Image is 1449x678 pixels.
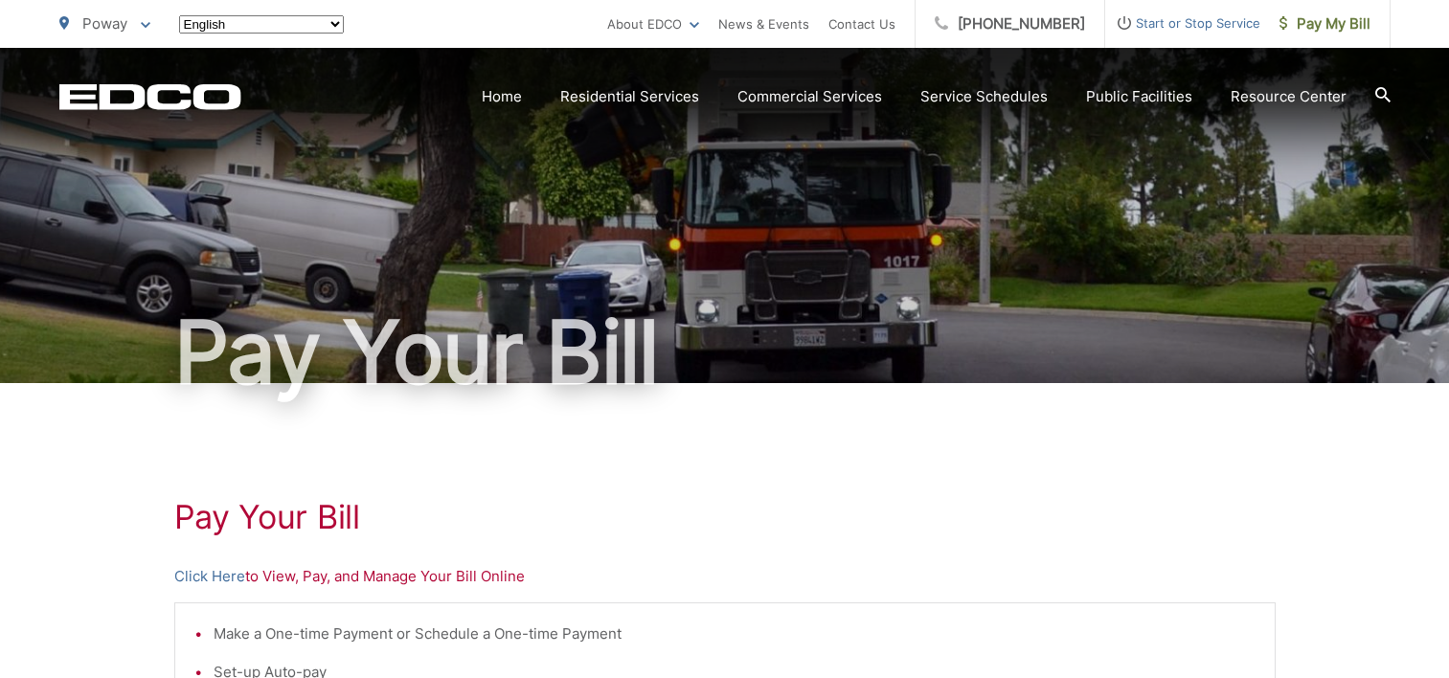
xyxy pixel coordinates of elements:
a: Residential Services [560,85,699,108]
a: Public Facilities [1086,85,1192,108]
select: Select a language [179,15,344,34]
a: Click Here [174,565,245,588]
span: Pay My Bill [1279,12,1370,35]
h1: Pay Your Bill [174,498,1276,536]
a: Home [482,85,522,108]
a: News & Events [718,12,809,35]
a: Contact Us [828,12,895,35]
a: EDCD logo. Return to the homepage. [59,83,241,110]
a: Service Schedules [920,85,1048,108]
li: Make a One-time Payment or Schedule a One-time Payment [214,622,1256,645]
a: Commercial Services [737,85,882,108]
a: About EDCO [607,12,699,35]
h1: Pay Your Bill [59,305,1391,400]
span: Poway [82,14,127,33]
a: Resource Center [1231,85,1347,108]
p: to View, Pay, and Manage Your Bill Online [174,565,1276,588]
